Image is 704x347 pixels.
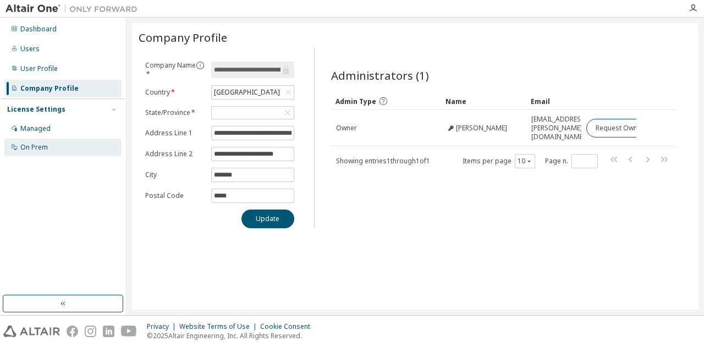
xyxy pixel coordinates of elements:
div: License Settings [7,105,65,114]
div: Company Profile [20,84,79,93]
button: information [196,61,205,70]
label: Postal Code [145,191,205,200]
div: Name [446,92,522,110]
span: [PERSON_NAME] [456,124,507,133]
span: [EMAIL_ADDRESS][PERSON_NAME][DOMAIN_NAME] [531,115,587,141]
div: Managed [20,124,51,133]
label: State/Province [145,108,205,117]
label: City [145,170,205,179]
div: Users [20,45,40,53]
button: Update [241,210,294,228]
img: youtube.svg [121,326,137,337]
img: facebook.svg [67,326,78,337]
div: Email [531,92,577,110]
div: Privacy [147,322,179,331]
p: © 2025 Altair Engineering, Inc. All Rights Reserved. [147,331,317,340]
div: [GEOGRAPHIC_DATA] [212,86,293,99]
span: Admin Type [335,97,376,106]
span: Page n. [545,154,598,168]
label: Country [145,88,205,97]
button: Request Owner Change [586,119,679,137]
span: Administrators (1) [331,68,429,83]
label: Address Line 1 [145,129,205,137]
img: instagram.svg [85,326,96,337]
label: Company Name [145,61,205,79]
img: altair_logo.svg [3,326,60,337]
span: Company Profile [139,30,227,45]
div: User Profile [20,64,58,73]
img: linkedin.svg [103,326,114,337]
img: Altair One [5,3,143,14]
div: On Prem [20,143,48,152]
div: Dashboard [20,25,57,34]
span: Items per page [463,154,535,168]
div: [GEOGRAPHIC_DATA] [212,86,282,98]
button: 10 [518,157,532,166]
div: Cookie Consent [260,322,317,331]
span: Showing entries 1 through 1 of 1 [336,156,430,166]
span: Owner [336,124,357,133]
label: Address Line 2 [145,150,205,158]
div: Website Terms of Use [179,322,260,331]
